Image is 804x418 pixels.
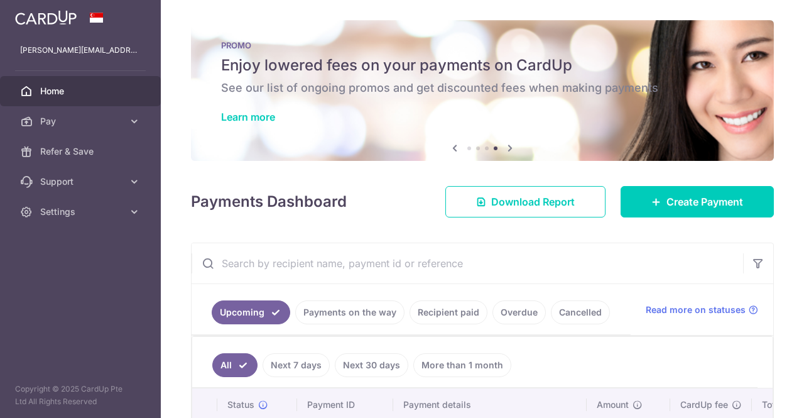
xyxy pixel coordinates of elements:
iframe: Opens a widget where you can find more information [724,380,791,412]
span: Home [40,85,123,97]
span: Refer & Save [40,145,123,158]
h4: Payments Dashboard [191,190,347,213]
a: Next 30 days [335,353,408,377]
a: Overdue [492,300,546,324]
a: Download Report [445,186,606,217]
a: Read more on statuses [646,304,758,316]
a: Upcoming [212,300,290,324]
span: Download Report [491,194,575,209]
span: Status [227,399,254,411]
span: Settings [40,206,123,218]
img: Latest Promos banner [191,20,774,161]
p: [PERSON_NAME][EMAIL_ADDRESS][DOMAIN_NAME] [20,44,141,57]
h5: Enjoy lowered fees on your payments on CardUp [221,55,744,75]
span: Read more on statuses [646,304,746,316]
a: All [212,353,258,377]
span: Amount [597,399,629,411]
a: Cancelled [551,300,610,324]
h6: See our list of ongoing promos and get discounted fees when making payments [221,80,744,96]
img: CardUp [15,10,77,25]
span: Create Payment [666,194,743,209]
input: Search by recipient name, payment id or reference [192,243,743,283]
a: Recipient paid [410,300,487,324]
a: Next 7 days [263,353,330,377]
span: Support [40,175,123,188]
span: CardUp fee [680,399,728,411]
p: PROMO [221,40,744,50]
a: Learn more [221,111,275,123]
a: More than 1 month [413,353,511,377]
a: Create Payment [621,186,774,217]
a: Payments on the way [295,300,405,324]
span: Pay [40,115,123,128]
